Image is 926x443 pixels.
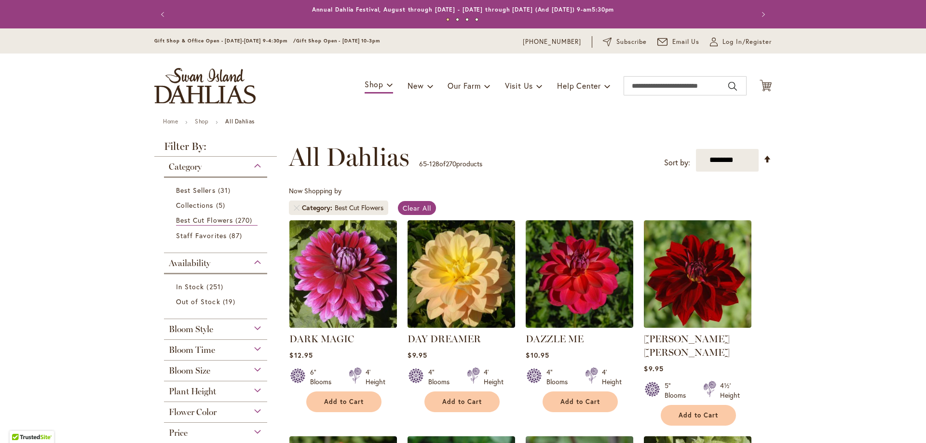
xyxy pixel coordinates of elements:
a: Email Us [657,37,700,47]
span: Category [169,161,202,172]
span: $9.95 [644,364,663,373]
span: All Dahlias [289,143,409,172]
span: 87 [229,230,245,241]
div: 4' Height [602,367,622,387]
span: 5 [216,200,228,210]
a: Remove Category Best Cut Flowers [294,205,300,211]
span: Add to Cart [679,411,718,419]
div: Best Cut Flowers [335,203,383,213]
a: DARK MAGIC [289,333,354,345]
span: Gift Shop & Office Open - [DATE]-[DATE] 9-4:30pm / [154,38,296,44]
span: New [408,81,423,91]
button: 4 of 4 [475,18,478,21]
span: 270 [235,215,255,225]
span: $9.95 [408,350,427,360]
a: Out of Stock 19 [176,296,258,307]
span: Add to Cart [442,398,482,406]
span: $12.95 [289,350,313,360]
span: Shop [365,79,383,89]
span: 128 [429,159,439,168]
img: DAY DREAMER [408,220,515,328]
span: $10.95 [526,350,549,360]
a: Log In/Register [710,37,772,47]
button: 2 of 4 [456,18,459,21]
a: DAY DREAMER [408,321,515,330]
a: Best Sellers [176,185,258,195]
span: Bloom Size [169,365,210,376]
a: [PERSON_NAME] [PERSON_NAME] [644,333,730,358]
span: 65 [419,159,427,168]
button: Add to Cart [306,391,381,412]
img: DEBORA RENAE [644,220,751,328]
span: 251 [206,282,225,292]
span: Add to Cart [560,398,600,406]
span: Bloom Time [169,345,215,355]
span: Visit Us [505,81,533,91]
span: Staff Favorites [176,231,227,240]
a: DAZZLE ME [526,321,633,330]
button: 3 of 4 [465,18,469,21]
span: Plant Height [169,386,216,397]
span: 270 [446,159,456,168]
div: 6" Blooms [310,367,337,387]
span: Out of Stock [176,297,220,306]
a: [PHONE_NUMBER] [523,37,581,47]
span: Clear All [403,203,431,213]
span: Collections [176,201,214,210]
img: DARK MAGIC [289,220,397,328]
span: 31 [218,185,233,195]
a: Collections [176,200,258,210]
div: 5" Blooms [665,381,692,400]
button: Add to Cart [543,391,618,412]
div: 4' Height [484,367,504,387]
span: Email Us [672,37,700,47]
span: Flower Color [169,407,217,417]
span: Category [302,203,335,213]
button: Previous [154,5,174,24]
span: Best Cut Flowers [176,215,233,225]
button: Add to Cart [661,405,736,426]
label: Sort by: [664,154,690,172]
a: store logo [154,68,256,104]
a: Best Cut Flowers [176,215,258,226]
a: Staff Favorites [176,230,258,241]
a: Annual Dahlia Festival, August through [DATE] - [DATE] through [DATE] (And [DATE]) 9-am5:30pm [312,6,614,13]
span: Add to Cart [324,398,364,406]
button: Next [752,5,772,24]
div: 4" Blooms [546,367,573,387]
a: DAY DREAMER [408,333,481,345]
span: Bloom Style [169,324,213,335]
a: Home [163,118,178,125]
a: Shop [195,118,208,125]
span: Our Farm [448,81,480,91]
a: Subscribe [603,37,647,47]
p: - of products [419,156,482,172]
button: 1 of 4 [446,18,449,21]
img: DAZZLE ME [526,220,633,328]
a: DARK MAGIC [289,321,397,330]
a: In Stock 251 [176,282,258,292]
span: Gift Shop Open - [DATE] 10-3pm [296,38,380,44]
span: Price [169,428,188,438]
div: 4" Blooms [428,367,455,387]
div: 4' Height [366,367,385,387]
button: Add to Cart [424,391,500,412]
div: 4½' Height [720,381,740,400]
strong: Filter By: [154,141,277,157]
a: DAZZLE ME [526,333,584,345]
span: Help Center [557,81,601,91]
span: Availability [169,258,210,268]
span: Best Sellers [176,186,216,195]
a: Clear All [398,201,436,215]
strong: All Dahlias [225,118,255,125]
a: DEBORA RENAE [644,321,751,330]
span: Now Shopping by [289,186,341,195]
span: 19 [223,296,238,307]
span: In Stock [176,282,204,291]
span: Log In/Register [722,37,772,47]
span: Subscribe [616,37,647,47]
